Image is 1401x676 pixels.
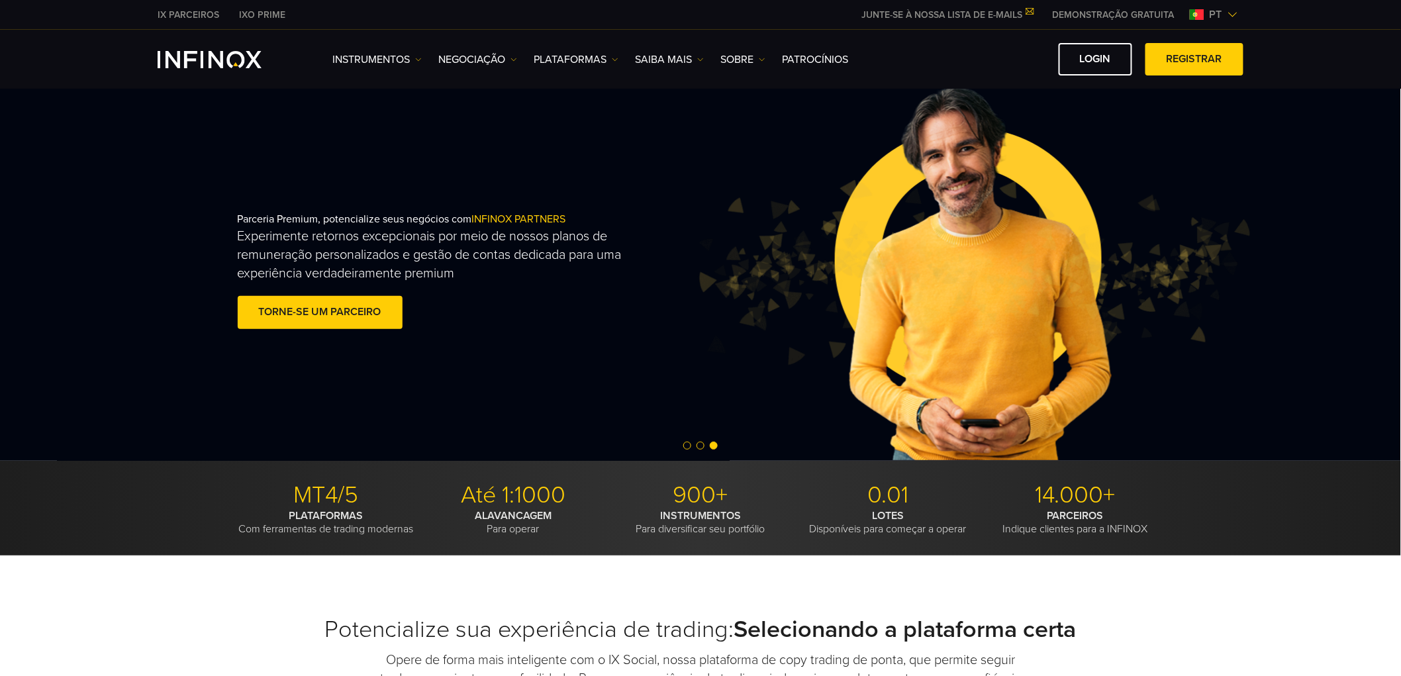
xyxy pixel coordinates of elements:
[1145,43,1243,75] a: Registrar
[872,509,904,522] strong: LOTES
[683,442,691,450] span: Go to slide 1
[1059,43,1132,75] a: Login
[472,213,566,226] span: INFINOX PARTNERS
[237,509,414,536] p: Com ferramentas de trading modernas
[534,52,618,68] a: PLATAFORMAS
[438,52,517,68] a: NEGOCIAÇÃO
[720,52,765,68] a: SOBRE
[238,227,631,283] p: Experimente retornos excepcionais por meio de nossos planos de remuneração personalizados e gestã...
[660,509,741,522] strong: INSTRUMENTOS
[1047,509,1104,522] strong: PARCEIROS
[612,481,789,510] p: 900+
[612,509,789,536] p: Para diversificar seu portfólio
[1043,8,1184,22] a: INFINOX MENU
[332,52,422,68] a: Instrumentos
[238,191,729,353] div: Parceria Premium, potencialize seus negócios com
[289,509,363,522] strong: PLATAFORMAS
[475,509,552,522] strong: ALAVANCAGEM
[238,296,403,328] a: Torne-se um parceiro
[799,509,977,536] p: Disponíveis para começar a operar
[1204,7,1228,23] span: pt
[851,9,1043,21] a: JUNTE-SE À NOSSA LISTA DE E-MAILS
[635,52,704,68] a: Saiba mais
[158,51,293,68] a: INFINOX Logo
[987,509,1164,536] p: Indique clientes para a INFINOX
[987,481,1164,510] p: 14.000+
[229,8,295,22] a: INFINOX
[782,52,848,68] a: Patrocínios
[710,442,718,450] span: Go to slide 3
[148,8,229,22] a: INFINOX
[799,481,977,510] p: 0.01
[697,442,704,450] span: Go to slide 2
[424,509,602,536] p: Para operar
[237,615,1164,644] h2: Potencialize sua experiência de trading:
[237,481,414,510] p: MT4/5
[424,481,602,510] p: Até 1:1000
[734,615,1077,644] strong: Selecionando a plataforma certa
